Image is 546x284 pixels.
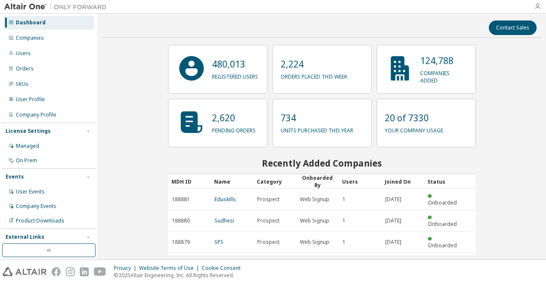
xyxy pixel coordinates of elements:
[385,111,443,124] p: 20 of 7330
[3,267,46,276] img: altair_logo.svg
[281,111,353,124] p: 734
[299,174,335,189] div: Onboarded By
[139,265,202,272] div: Website Terms of Use
[215,196,236,203] a: Eduskills
[6,128,51,135] div: License Settings
[202,265,246,272] div: Cookie Consent
[300,239,329,246] span: Web Signup
[16,203,56,210] div: Company Events
[343,217,346,224] span: 1
[343,196,346,203] span: 1
[257,239,279,246] span: Prospect
[212,111,256,124] p: 2,620
[80,267,89,276] img: linkedin.svg
[172,239,190,246] span: 188879
[489,20,537,35] button: Contact Sales
[168,158,476,169] h2: Recently Added Companies
[215,217,234,224] a: Sudhesi
[6,173,24,180] div: Events
[114,265,139,272] div: Privacy
[52,267,61,276] img: facebook.svg
[16,96,45,103] div: User Profile
[4,3,111,11] img: Altair One
[16,35,44,41] div: Companies
[16,65,34,72] div: Orders
[212,58,258,70] p: 480,013
[385,124,443,134] p: your company usage
[385,196,401,203] span: [DATE]
[257,175,293,188] div: Category
[300,196,329,203] span: Web Signup
[427,175,463,188] div: Status
[428,242,457,249] span: Onboarded
[420,67,468,84] p: companies added
[385,217,401,224] span: [DATE]
[16,188,45,195] div: User Events
[94,267,106,276] img: youtube.svg
[281,124,353,134] p: units purchased this year
[428,199,457,206] span: Onboarded
[257,217,279,224] span: Prospect
[343,239,346,246] span: 1
[16,111,56,118] div: Company Profile
[257,196,279,203] span: Prospect
[214,175,250,188] div: Name
[16,19,46,26] div: Dashboard
[215,238,224,246] a: SPS
[212,70,258,80] p: registered users
[428,220,457,228] span: Onboarded
[212,124,256,134] p: pending orders
[420,54,468,67] p: 124,788
[385,239,401,246] span: [DATE]
[114,272,246,279] p: © 2025 Altair Engineering, Inc. All Rights Reserved.
[66,267,75,276] img: instagram.svg
[281,70,347,80] p: orders placed this week
[172,217,190,224] span: 188880
[342,175,378,188] div: Users
[300,217,329,224] span: Web Signup
[171,175,207,188] div: MDH ID
[16,157,37,164] div: On Prem
[385,175,421,188] div: Joined On
[281,58,347,70] p: 2,224
[6,234,44,240] div: External Links
[16,81,29,88] div: SKUs
[16,143,39,149] div: Managed
[16,217,64,224] div: Product Downloads
[16,50,31,57] div: Users
[172,196,190,203] span: 188881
